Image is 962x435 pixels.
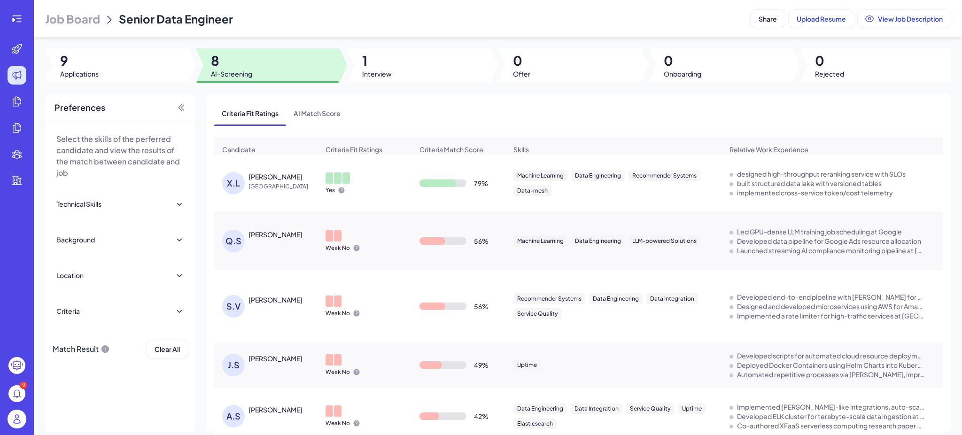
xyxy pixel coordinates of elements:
div: S.V [222,295,245,318]
div: Criteria [56,306,80,316]
div: JASHANJIT SINGH BADWAL [248,354,303,363]
div: Developed end-to-end pipeline with Kafka for TikTok DM sticker recommendations. [737,292,925,302]
span: [GEOGRAPHIC_DATA] [248,182,319,191]
div: Uptime [513,359,541,371]
div: implemented cross-service token/cost telemetry [737,188,893,197]
div: Led GPU-dense LLM training job scheduling at Google [737,227,902,236]
div: Designed and developed microservices using AWS for Amazon MiniTV. [737,302,925,311]
div: Uptime [678,403,706,414]
p: Weak No [326,419,350,427]
div: Machine Learning [513,170,567,181]
span: Preferences [54,101,105,114]
div: 49 % [474,360,489,370]
div: Deployed Docker Containers using Helm Charts into Kubernetes Clusters. [737,360,925,370]
span: 8 [211,52,252,69]
span: Offer [513,69,530,78]
span: Criteria Fit Ratings [326,145,382,154]
div: J.S [222,354,245,376]
div: Launched streaming AI compliance monitoring pipeline at Goldman Sachs [737,246,925,255]
button: View Job Description [858,10,951,28]
div: Data Engineering [513,403,567,414]
p: Weak No [326,368,350,376]
div: Implemented a rate limiter for high-traffic services at Groupon. [737,311,925,320]
span: Interview [362,69,392,78]
div: A.S [222,405,245,427]
div: designed high-throughput reranking service with SLOs [737,169,906,179]
span: Candidate [222,145,256,154]
div: 42 % [474,412,489,421]
div: Data Engineering [589,293,643,304]
span: Job Board [45,11,100,26]
span: 0 [815,52,844,69]
div: LLM-powered Solutions [628,235,700,247]
div: Automated repetitive processes via Jenkins, improving team velocity. [737,370,925,379]
div: Recommender Systems [628,170,700,181]
div: Co-authored XFaaS serverless computing research paper at Meta. [737,421,925,430]
span: AI-Screening [211,69,252,78]
div: Machine Learning [513,235,567,247]
span: Relative Work Experience [729,145,808,154]
div: Somasekhar Varma [248,295,303,304]
div: 56 % [474,236,489,246]
button: Upload Resume [789,10,854,28]
div: Q.S [222,230,245,252]
div: Technical Skills [56,199,101,209]
button: Clear All [147,340,188,358]
p: Select the skills of the perferred candidate and view the results of the match between candidate ... [56,133,184,179]
div: Data Engineering [571,170,625,181]
div: Recommender Systems [513,293,585,304]
span: Rejected [815,69,844,78]
span: Senior Data Engineer [119,12,233,26]
button: Share [751,10,785,28]
div: Xingwei Liu [248,172,303,181]
div: 9 [20,381,27,389]
div: Background [56,235,95,244]
div: 56 % [474,302,489,311]
div: Data Integration [571,403,622,414]
div: Service Quality [513,308,562,319]
div: Data Engineering [571,235,625,247]
p: Yes [326,186,335,194]
div: Implemented Kafka-like integrations, auto-scaling, and observability at Meta. [737,402,925,412]
div: Developed ELK cluster for terabyte-scale data ingestion at GoCardless. [737,412,925,421]
span: 0 [664,52,701,69]
div: Developed scripts for automated cloud resource deployment with Terraform. [737,351,925,360]
span: Upload Resume [797,15,846,23]
div: Elasticsearch [513,418,557,429]
p: Weak No [326,244,350,252]
span: Criteria Match Score [419,145,483,154]
span: Share [759,15,777,23]
div: Amirali Sobhgol [248,405,303,414]
img: user_logo.png [8,410,26,428]
span: Clear All [155,345,180,353]
span: 9 [60,52,99,69]
div: Developed data pipeline for Google Ads resource allocation [737,236,921,246]
span: 1 [362,52,392,69]
div: Data Integration [646,293,698,304]
span: Onboarding [664,69,701,78]
div: Data-mesh [513,185,551,196]
div: built structured data lake with versioned tables [737,179,882,188]
div: Qinyu Shen [248,230,303,239]
div: 79 % [474,179,488,188]
span: Applications [60,69,99,78]
span: View Job Description [878,15,943,23]
span: Skills [513,145,529,154]
span: 0 [513,52,530,69]
p: Weak No [326,310,350,317]
span: AI Match Score [286,101,348,125]
span: Criteria Fit Ratings [214,101,286,125]
div: Location [56,271,84,280]
div: Match Result [53,340,110,358]
div: X.L [222,172,245,194]
div: Service Quality [626,403,675,414]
